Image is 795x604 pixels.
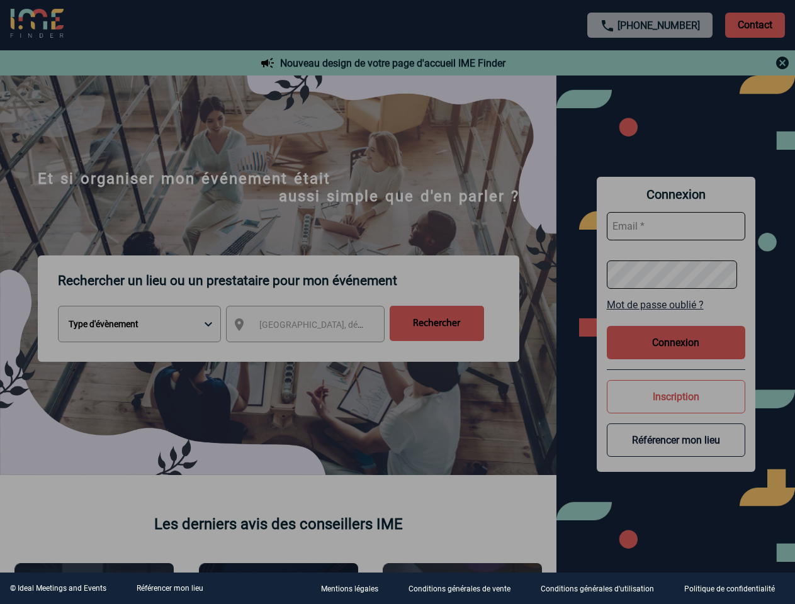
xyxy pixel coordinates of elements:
[684,585,775,594] p: Politique de confidentialité
[409,585,510,594] p: Conditions générales de vente
[321,585,378,594] p: Mentions légales
[137,584,203,593] a: Référencer mon lieu
[541,585,654,594] p: Conditions générales d'utilisation
[10,584,106,593] div: © Ideal Meetings and Events
[531,583,674,595] a: Conditions générales d'utilisation
[398,583,531,595] a: Conditions générales de vente
[674,583,795,595] a: Politique de confidentialité
[311,583,398,595] a: Mentions légales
